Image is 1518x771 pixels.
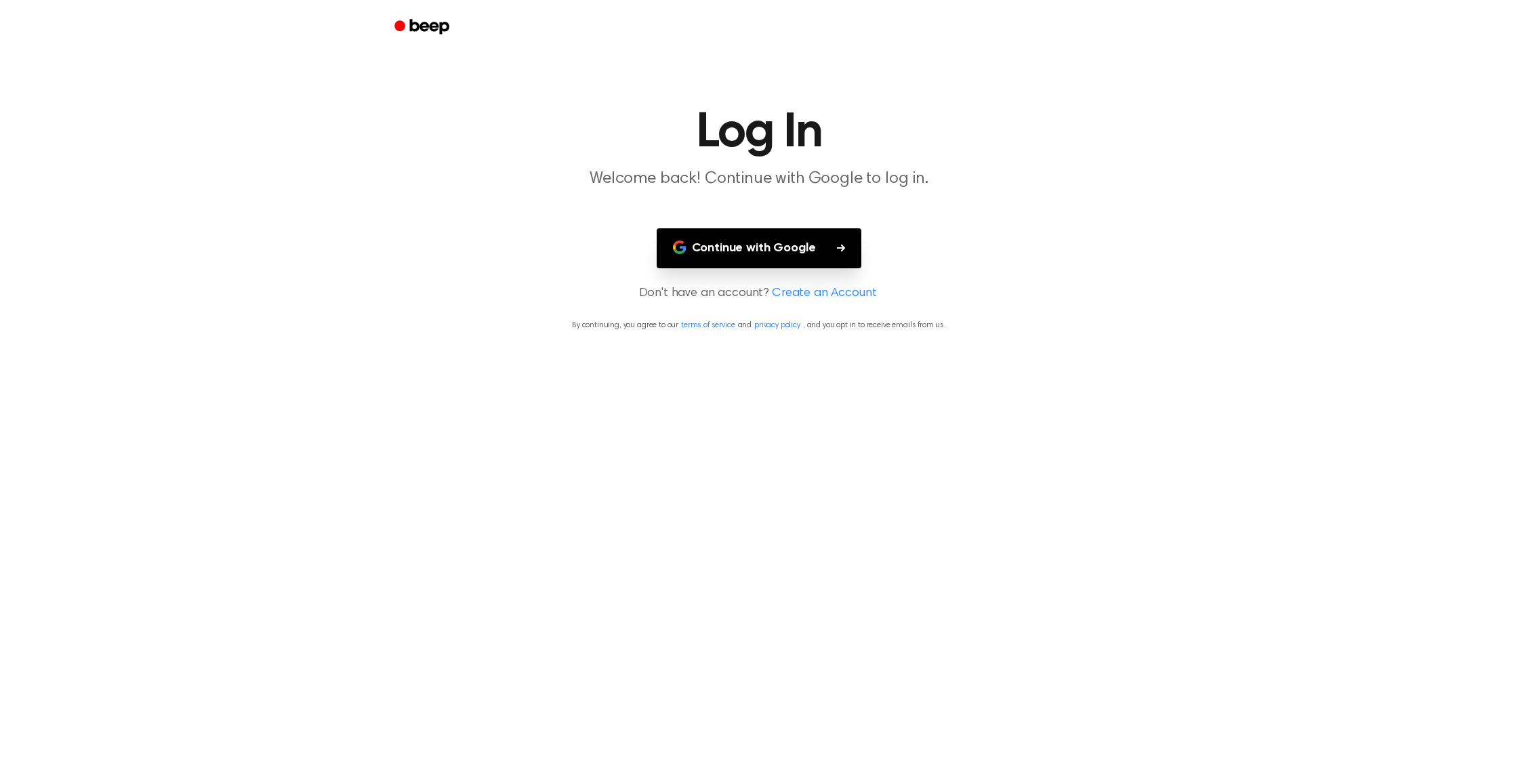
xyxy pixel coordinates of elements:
[16,285,1502,303] p: Don't have an account?
[16,319,1502,331] p: By continuing, you agree to our and , and you opt in to receive emails from us.
[385,14,461,41] a: Beep
[754,321,800,329] a: privacy policy
[657,228,862,268] button: Continue with Google
[412,108,1106,157] h1: Log In
[772,285,876,303] a: Create an Account
[499,168,1019,190] p: Welcome back! Continue with Google to log in.
[681,321,735,329] a: terms of service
